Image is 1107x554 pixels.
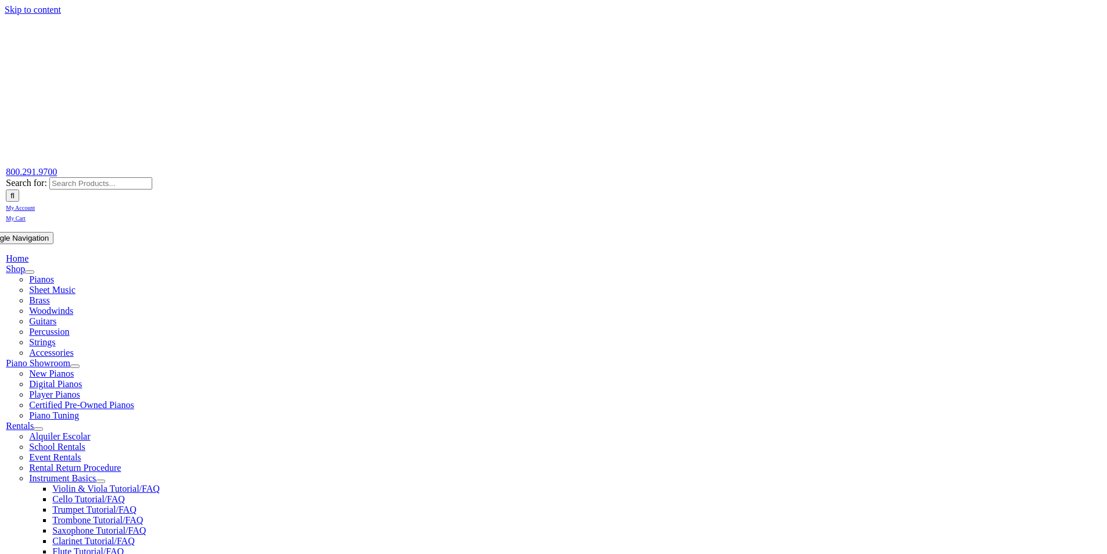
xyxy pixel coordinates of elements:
a: Instrument Basics [29,473,96,483]
a: Trumpet Tutorial/FAQ [52,505,136,514]
a: Guitars [29,316,56,326]
a: School Rentals [29,442,85,452]
a: Strings [29,337,55,347]
input: Search Products... [49,177,152,190]
a: Cello Tutorial/FAQ [52,494,125,504]
a: Accessories [29,348,73,358]
a: Home [6,253,28,263]
a: Alquiler Escolar [29,431,90,441]
a: New Pianos [29,369,74,378]
a: Rentals [6,421,34,431]
a: Certified Pre-Owned Pianos [29,400,134,410]
a: Shop [6,264,25,274]
a: Percussion [29,327,69,337]
a: Trombone Tutorial/FAQ [52,515,143,525]
span: My Cart [6,215,26,221]
button: Open submenu of Piano Showroom [70,364,80,368]
a: Player Pianos [29,389,80,399]
a: Violin & Viola Tutorial/FAQ [52,484,160,494]
a: Brass [29,295,50,305]
button: Open submenu of Instrument Basics [96,480,105,483]
a: My Cart [6,212,26,222]
a: Sheet Music [29,285,76,295]
button: Open submenu of Shop [25,270,34,274]
a: 800.291.9700 [6,167,57,177]
a: Woodwinds [29,306,73,316]
button: Open submenu of Rentals [34,427,43,431]
span: My Account [6,205,35,211]
a: Rental Return Procedure [29,463,121,473]
span: Search for: [6,178,47,188]
a: Piano Showroom [6,358,70,368]
a: Event Rentals [29,452,81,462]
a: Digital Pianos [29,379,82,389]
a: My Account [6,202,35,212]
a: Pianos [29,274,54,284]
a: Saxophone Tutorial/FAQ [52,526,146,535]
a: Clarinet Tutorial/FAQ [52,536,135,546]
input: Search [6,190,19,202]
a: Skip to content [5,5,61,15]
a: Piano Tuning [29,410,79,420]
